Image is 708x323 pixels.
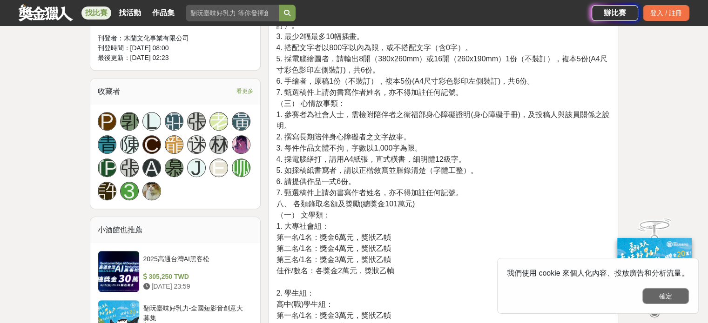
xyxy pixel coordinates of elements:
[209,135,228,154] a: 林
[276,189,463,197] span: 7. 甄選稿件上請勿書寫作者姓名，亦不得加註任何記號。
[98,33,253,43] div: 刊登者： 木蘭文化事業有限公司
[120,182,139,200] a: 3
[143,254,249,272] div: 2025高通台灣AI黑客松
[98,135,116,154] a: 青
[142,112,161,131] a: L
[276,233,391,241] span: 第一名/1名：獎金6萬元，獎狀乙幀
[120,135,139,154] a: 陳
[120,158,139,177] a: 張
[276,178,356,185] span: 6. 請提供作品一式6份。
[276,267,394,275] span: 佳作/數名：各獎金2萬元，獎狀乙幀
[276,133,411,141] span: 2. 撰寫長期陪伴身心障礙者之文字故事。
[276,55,607,74] span: 5. 採電腦繪圖者，請輸出8開（380x260mm）或16開（260x190mm）1份（不裝訂），複本5份(A4尺寸彩色影印左側裝訂)，共6份。
[276,256,391,264] span: 第三名/1名：獎金3萬元，獎狀乙幀
[98,87,120,95] span: 收藏者
[276,244,391,252] span: 第二名/1名：獎金4萬元，獎狀乙幀
[232,112,250,131] a: 黃
[642,288,689,304] button: 確定
[115,7,145,20] a: 找活動
[643,5,689,21] div: 登入 / 註冊
[142,182,161,200] a: Avatar
[592,5,638,21] a: 辦比賽
[142,135,161,154] a: C
[187,158,206,177] a: J
[81,7,111,20] a: 找比賽
[186,5,279,21] input: 翻玩臺味好乳力 等你發揮創意！
[209,112,228,131] a: 老
[276,33,364,40] span: 3. 最少2幅最多10幅插畫。
[209,158,228,177] a: E
[276,200,415,208] span: 八、 各類錄取名額及獎勵(總獎金101萬元)
[276,99,345,107] span: （三） 心情故事類：
[617,238,692,300] img: ff197300-f8ee-455f-a0ae-06a3645bc375.jpg
[98,43,253,53] div: 刊登時間： [DATE] 08:00
[143,303,249,321] div: 翻玩臺味好乳力-全國短影音創意大募集
[232,136,250,153] img: Avatar
[276,111,609,130] span: 1. 參賽者為社會人士，需檢附陪伴者之衛福部身心障礙證明(身心障礙手冊)，及投稿人與該員關係之說明。
[187,135,206,154] a: 迷
[165,158,183,177] a: 慕
[276,300,333,308] span: 高中(職)學生組：
[232,158,250,177] a: 呱
[187,112,206,131] a: 張
[276,311,391,319] span: 第一名/1名：獎金3萬元，獎狀乙幀
[98,182,116,200] a: 許
[98,53,253,63] div: 最後更新： [DATE] 02:23
[143,272,249,282] div: 305,250 TWD
[98,250,253,292] a: 2025高通台灣AI黑客松 305,250 TWD [DATE] 23:59
[276,44,472,52] span: 4. 搭配文字者以800字以內為限，或不搭配文字（含0字）。
[276,289,314,297] span: 2. 學生組：
[276,88,463,96] span: 7. 甄選稿件上請勿書寫作者姓名，亦不得加註任何記號。
[98,158,116,177] a: [PERSON_NAME]
[276,77,534,85] span: 6. 手繪者，原稿1份（不裝訂），複本5份(A4尺寸彩色影印左側裝訂)，共6份。
[507,269,689,277] span: 我們使用 cookie 來個人化內容、投放廣告和分析流量。
[276,166,478,174] span: 5. 如採稿紙書寫者，請以正楷敘寫並謄錄清楚（字體工整）。
[276,144,422,152] span: 3. 每件作品文體不拘，字數以1,000字為限。
[276,211,330,219] span: （一） 文學類：
[165,112,183,131] a: 莊
[232,135,250,154] a: Avatar
[165,135,183,154] a: 龍
[276,222,329,230] span: 1. 大專社會組：
[120,112,139,131] a: 郭
[143,182,161,200] img: Avatar
[276,155,465,163] span: 4. 採電腦繕打，請用A4紙張，直式橫書，細明體12級字。
[148,7,178,20] a: 作品集
[142,158,161,177] a: A
[98,112,116,131] a: P
[90,217,261,243] div: 小酒館也推薦
[143,282,249,291] div: [DATE] 23:59
[236,86,253,96] span: 看更多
